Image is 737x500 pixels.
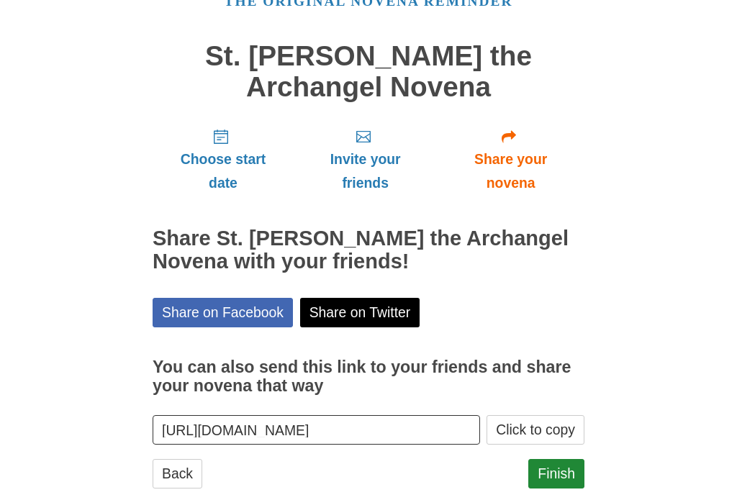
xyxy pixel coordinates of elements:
span: Invite your friends [308,148,422,196]
span: Choose start date [167,148,279,196]
h1: St. [PERSON_NAME] the Archangel Novena [153,42,584,103]
a: Choose start date [153,117,294,203]
a: Share your novena [437,117,584,203]
a: Back [153,460,202,489]
button: Click to copy [487,416,584,445]
span: Share your novena [451,148,570,196]
h2: Share St. [PERSON_NAME] the Archangel Novena with your friends! [153,228,584,274]
a: Share on Twitter [300,299,420,328]
a: Share on Facebook [153,299,293,328]
a: Invite your friends [294,117,437,203]
h3: You can also send this link to your friends and share your novena that way [153,359,584,396]
a: Finish [528,460,584,489]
